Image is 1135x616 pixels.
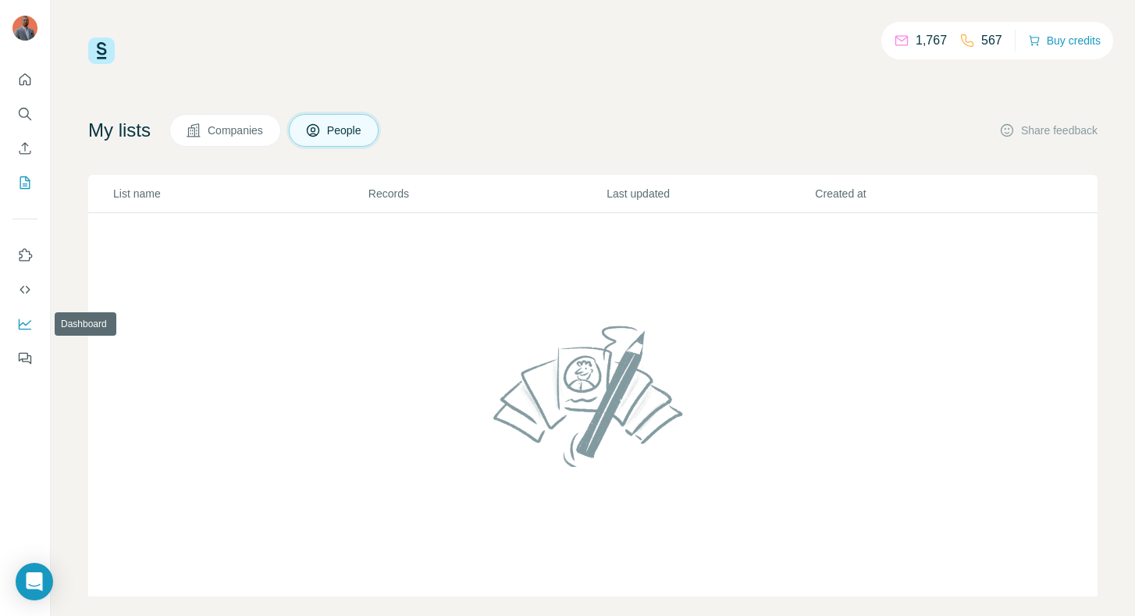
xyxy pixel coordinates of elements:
button: Use Surfe on LinkedIn [12,241,37,269]
button: Quick start [12,66,37,94]
button: Share feedback [999,123,1098,138]
p: Last updated [607,186,813,201]
p: List name [113,186,367,201]
p: 1,767 [916,31,947,50]
button: Enrich CSV [12,134,37,162]
button: Feedback [12,344,37,372]
img: No lists found [487,312,699,479]
p: Created at [815,186,1022,201]
button: Dashboard [12,310,37,338]
img: Surfe Logo [88,37,115,64]
span: People [327,123,363,138]
span: Companies [208,123,265,138]
h4: My lists [88,118,151,143]
p: 567 [981,31,1002,50]
img: Avatar [12,16,37,41]
button: Search [12,100,37,128]
button: My lists [12,169,37,197]
button: Use Surfe API [12,276,37,304]
p: Records [368,186,605,201]
button: Buy credits [1028,30,1101,52]
div: Open Intercom Messenger [16,563,53,600]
